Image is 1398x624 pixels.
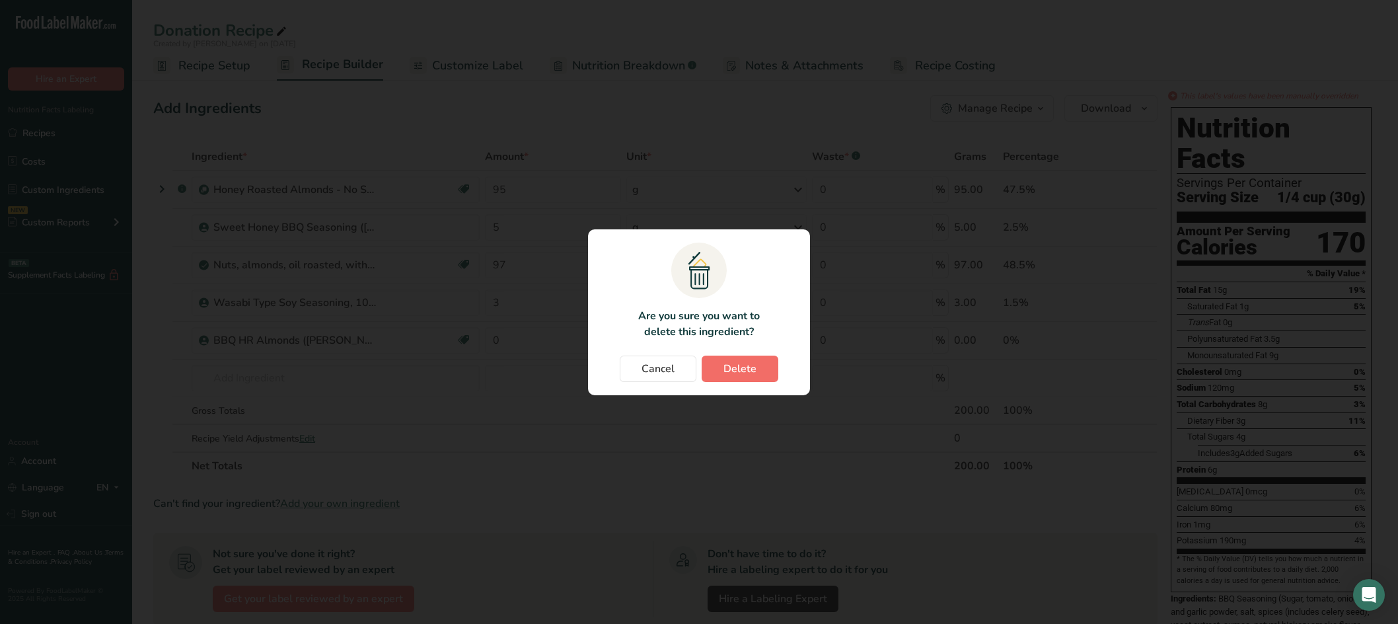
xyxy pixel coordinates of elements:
[642,361,675,377] span: Cancel
[620,356,696,382] button: Cancel
[723,361,756,377] span: Delete
[702,356,778,382] button: Delete
[630,308,767,340] p: Are you sure you want to delete this ingredient?
[1353,579,1385,611] div: Open Intercom Messenger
